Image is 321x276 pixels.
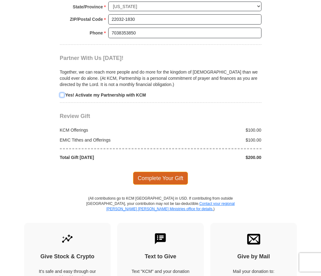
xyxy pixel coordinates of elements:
img: text-to-give.svg [154,232,167,245]
p: Mail your donation to: [221,268,286,274]
div: $200.00 [161,154,265,161]
strong: ZIP/Postal Code [70,15,103,24]
img: give-by-stock.svg [61,232,74,245]
strong: State/Province [73,2,103,11]
span: Review Gift [60,113,90,119]
h4: Give by Mail [221,253,286,260]
img: envelope.svg [247,232,260,245]
h4: Text to Give [128,253,193,260]
div: $100.00 [161,127,265,133]
span: Complete Your Gift [133,172,188,185]
p: Together, we can reach more people and do more for the kingdom of [DEMOGRAPHIC_DATA] than we coul... [60,69,261,88]
div: Total Gift [DATE] [56,154,161,161]
span: Partner With Us [DATE]! [60,55,124,61]
div: EMIC Tithes and Offerings [56,137,161,143]
div: $100.00 [161,137,265,143]
strong: Yes! Activate my Partnership with KCM [65,93,146,97]
strong: Phone [90,29,103,37]
p: (All contributions go to KCM [GEOGRAPHIC_DATA] in USD. If contributing from outside [GEOGRAPHIC_D... [86,196,235,223]
div: KCM Offerings [56,127,161,133]
h4: Give Stock & Crypto [35,253,100,260]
